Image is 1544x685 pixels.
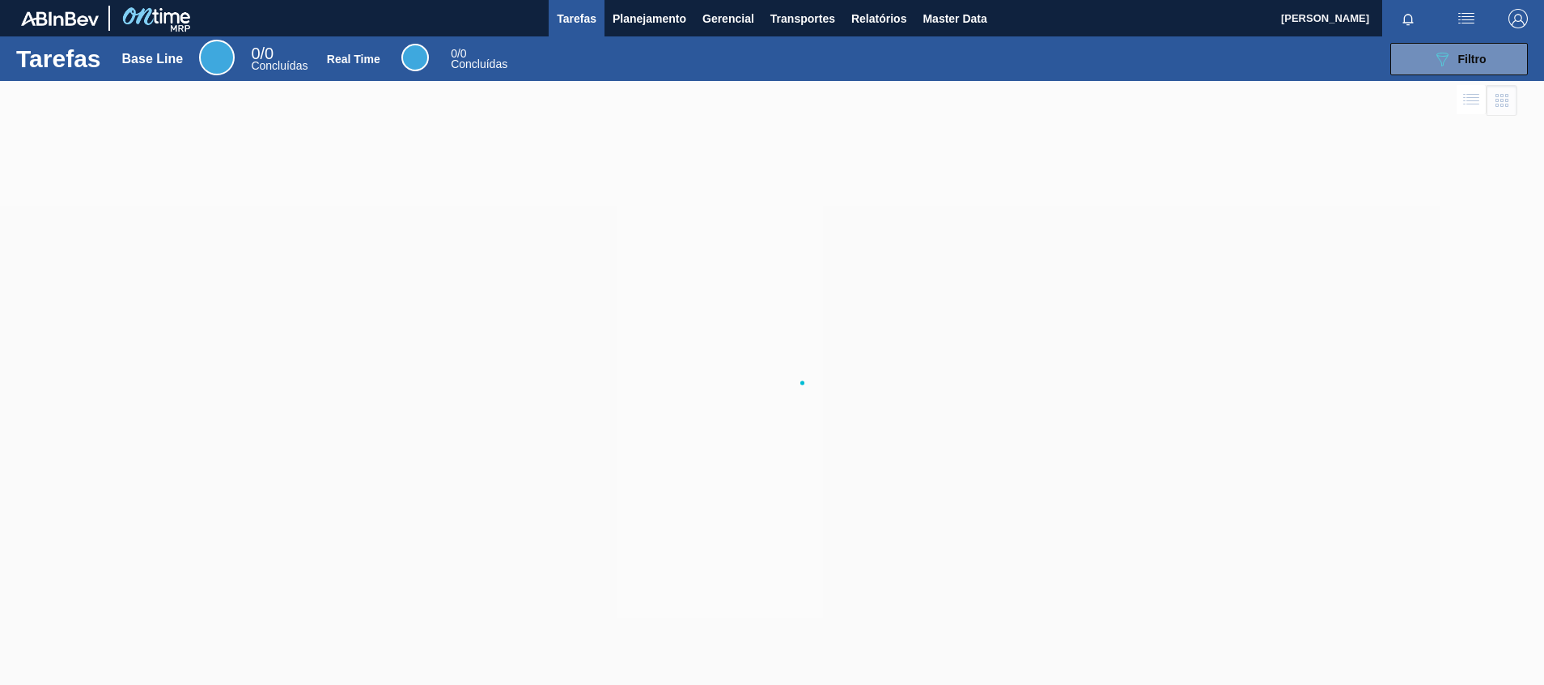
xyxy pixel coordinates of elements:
button: Filtro [1390,43,1528,75]
button: Notificações [1382,7,1434,30]
img: TNhmsLtSVTkK8tSr43FrP2fwEKptu5GPRR3wAAAABJRU5ErkJggg== [21,11,99,26]
span: 0 [251,45,260,62]
span: Filtro [1458,53,1487,66]
div: Base Line [251,47,308,71]
span: / 0 [251,45,274,62]
div: Real Time [451,49,507,70]
span: Transportes [770,9,835,28]
span: Concluídas [251,59,308,72]
div: Base Line [122,52,184,66]
span: Relatórios [851,9,906,28]
span: Master Data [923,9,986,28]
div: Real Time [327,53,380,66]
span: Gerencial [702,9,754,28]
span: Planejamento [613,9,686,28]
div: Base Line [199,40,235,75]
div: Real Time [401,44,429,71]
span: / 0 [451,47,466,60]
img: userActions [1457,9,1476,28]
span: 0 [451,47,457,60]
img: Logout [1508,9,1528,28]
span: Tarefas [557,9,596,28]
h1: Tarefas [16,49,101,68]
span: Concluídas [451,57,507,70]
